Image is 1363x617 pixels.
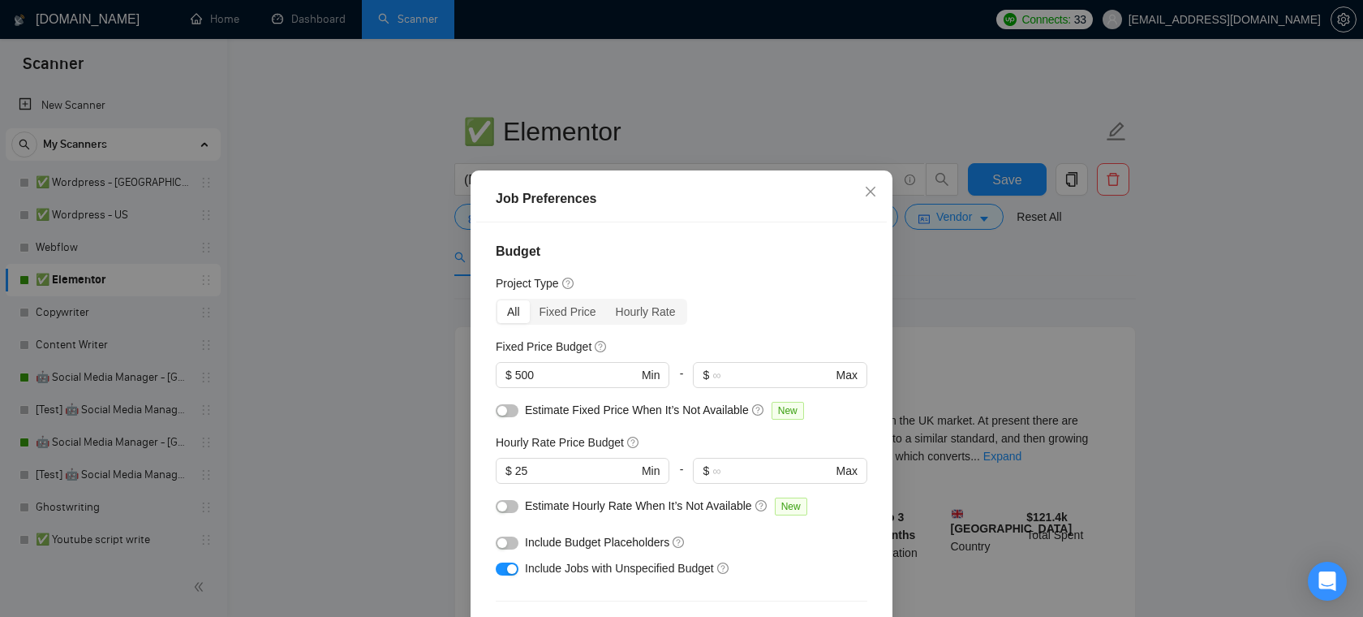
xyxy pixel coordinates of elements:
[525,562,714,575] span: Include Jobs with Unspecified Budget
[703,462,709,480] span: $
[595,339,608,352] span: question-circle
[496,274,559,292] h5: Project Type
[836,366,858,384] span: Max
[525,499,752,512] span: Estimate Hourly Rate When It’s Not Available
[673,535,686,548] span: question-circle
[497,300,530,323] div: All
[669,362,693,401] div: -
[505,462,512,480] span: $
[717,561,730,574] span: question-circle
[642,462,660,480] span: Min
[772,402,804,420] span: New
[752,403,765,416] span: question-circle
[515,366,639,384] input: 0
[703,366,709,384] span: $
[755,498,768,511] span: question-circle
[775,498,807,516] span: New
[496,242,867,261] h4: Budget
[496,189,867,209] div: Job Preferences
[515,462,639,480] input: 0
[669,458,693,497] div: -
[525,536,669,549] span: Include Budget Placeholders
[505,366,512,384] span: $
[849,170,892,214] button: Close
[562,276,575,289] span: question-circle
[712,366,832,384] input: ∞
[606,300,686,323] div: Hourly Rate
[627,435,640,448] span: question-circle
[864,185,877,198] span: close
[712,462,832,480] input: ∞
[1308,562,1347,601] div: Open Intercom Messenger
[496,338,591,356] h5: Fixed Price Budget
[525,403,749,416] span: Estimate Fixed Price When It’s Not Available
[530,300,606,323] div: Fixed Price
[642,366,660,384] span: Min
[836,462,858,480] span: Max
[496,434,624,451] h5: Hourly Rate Price Budget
